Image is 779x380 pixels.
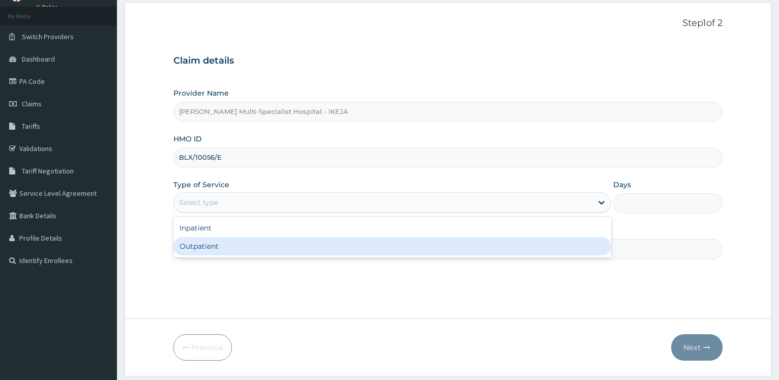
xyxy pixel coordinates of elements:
button: Next [671,334,723,361]
a: Online [36,4,60,11]
label: HMO ID [173,134,202,144]
span: Switch Providers [22,32,74,41]
label: Provider Name [173,88,229,98]
span: Tariffs [22,122,40,131]
p: Step 1 of 2 [173,18,723,29]
div: Outpatient [173,237,611,255]
input: Enter HMO ID [173,148,723,167]
span: Claims [22,99,42,108]
label: Type of Service [173,180,229,190]
div: Inpatient [173,219,611,237]
h3: Claim details [173,55,723,67]
div: Select type [179,197,218,208]
span: Tariff Negotiation [22,166,74,176]
button: Previous [173,334,232,361]
span: Dashboard [22,54,55,64]
label: Days [613,180,631,190]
